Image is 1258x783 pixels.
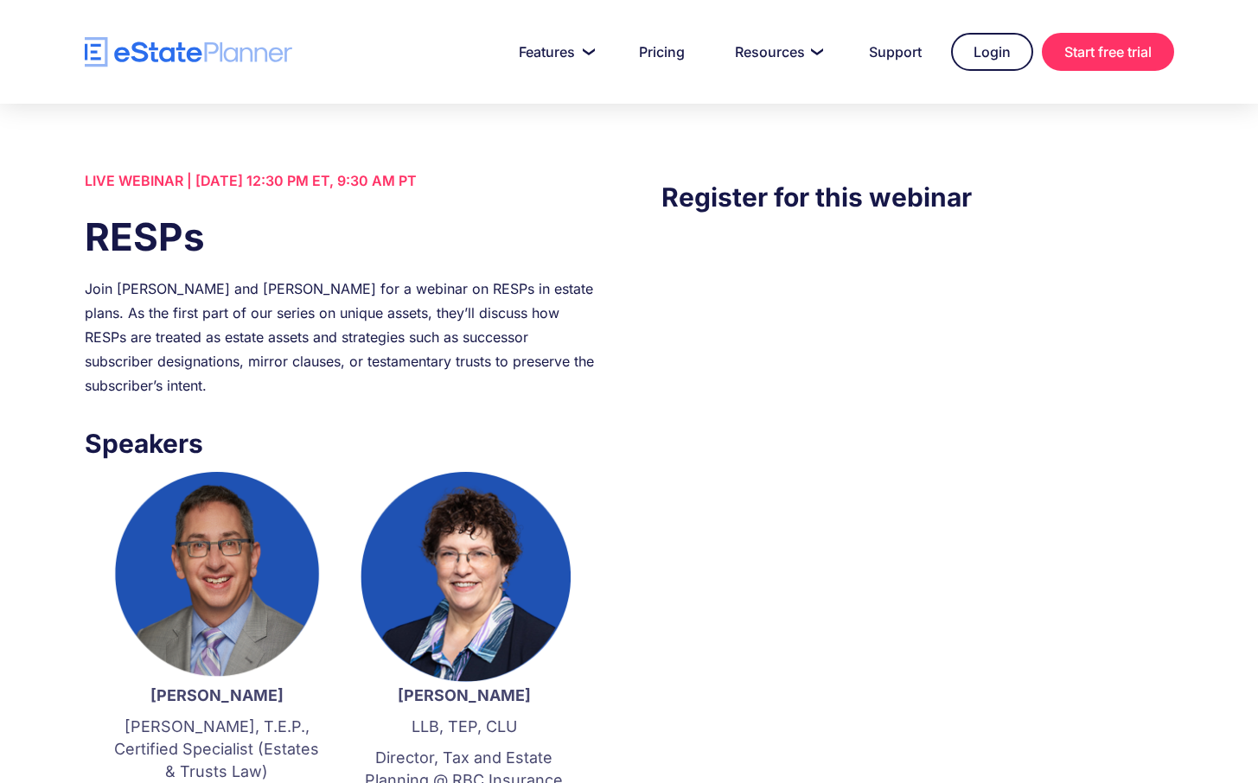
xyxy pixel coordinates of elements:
[85,37,292,67] a: home
[111,716,323,783] p: [PERSON_NAME], T.E.P., Certified Specialist (Estates & Trusts Law)
[150,686,284,704] strong: [PERSON_NAME]
[848,35,942,69] a: Support
[661,251,1173,561] iframe: Form 0
[85,169,597,193] div: LIVE WEBINAR | [DATE] 12:30 PM ET, 9:30 AM PT
[358,716,571,738] p: LLB, TEP, CLU
[85,277,597,398] div: Join [PERSON_NAME] and [PERSON_NAME] for a webinar on RESPs in estate plans. As the first part of...
[714,35,840,69] a: Resources
[85,423,597,463] h3: Speakers
[85,210,597,264] h1: RESPs
[661,177,1173,217] h3: Register for this webinar
[618,35,706,69] a: Pricing
[1042,33,1174,71] a: Start free trial
[951,33,1033,71] a: Login
[498,35,610,69] a: Features
[398,686,531,704] strong: [PERSON_NAME]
